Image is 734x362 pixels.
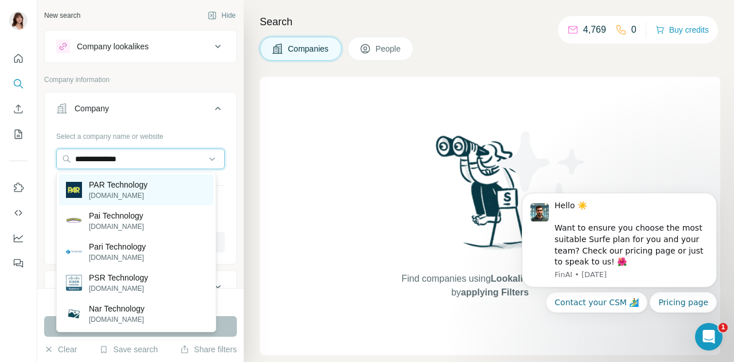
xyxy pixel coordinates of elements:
[461,287,529,297] span: applying Filters
[491,274,571,283] span: Lookalikes search
[9,73,28,94] button: Search
[505,155,734,331] iframe: Intercom notifications message
[180,344,237,355] button: Share filters
[631,23,637,37] p: 0
[398,272,581,299] span: Find companies using or by
[490,123,594,226] img: Surfe Illustration - Stars
[89,303,145,314] p: Nar Technology
[719,323,728,332] span: 1
[9,253,28,274] button: Feedback
[9,177,28,198] button: Use Surfe on LinkedIn
[89,179,147,190] p: PAR Technology
[9,11,28,30] img: Avatar
[89,241,146,252] p: Pari Technology
[66,275,82,291] img: PSR Technology
[431,133,550,260] img: Surfe Illustration - Woman searching with binoculars
[9,99,28,119] button: Enrich CSV
[66,213,82,229] img: Pai Technology
[655,22,709,38] button: Buy credits
[9,228,28,248] button: Dashboard
[288,43,330,55] span: Companies
[44,10,80,21] div: New search
[9,48,28,69] button: Quick start
[89,210,144,221] p: Pai Technology
[99,344,158,355] button: Save search
[89,272,148,283] p: PSR Technology
[376,43,402,55] span: People
[89,221,144,232] p: [DOMAIN_NAME]
[89,190,147,201] p: [DOMAIN_NAME]
[66,244,82,260] img: Pari Technology
[45,95,236,127] button: Company
[45,33,236,60] button: Company lookalikes
[75,103,109,114] div: Company
[44,75,237,85] p: Company information
[66,182,82,198] img: PAR Technology
[200,7,244,24] button: Hide
[9,124,28,145] button: My lists
[89,252,146,263] p: [DOMAIN_NAME]
[44,344,77,355] button: Clear
[45,273,236,301] button: Industry
[9,203,28,223] button: Use Surfe API
[260,14,720,30] h4: Search
[56,127,225,142] div: Select a company name or website
[77,41,149,52] div: Company lookalikes
[695,323,723,351] iframe: Intercom live chat
[583,23,606,37] p: 4,769
[89,314,145,325] p: [DOMAIN_NAME]
[89,283,148,294] p: [DOMAIN_NAME]
[66,306,82,322] img: Nar Technology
